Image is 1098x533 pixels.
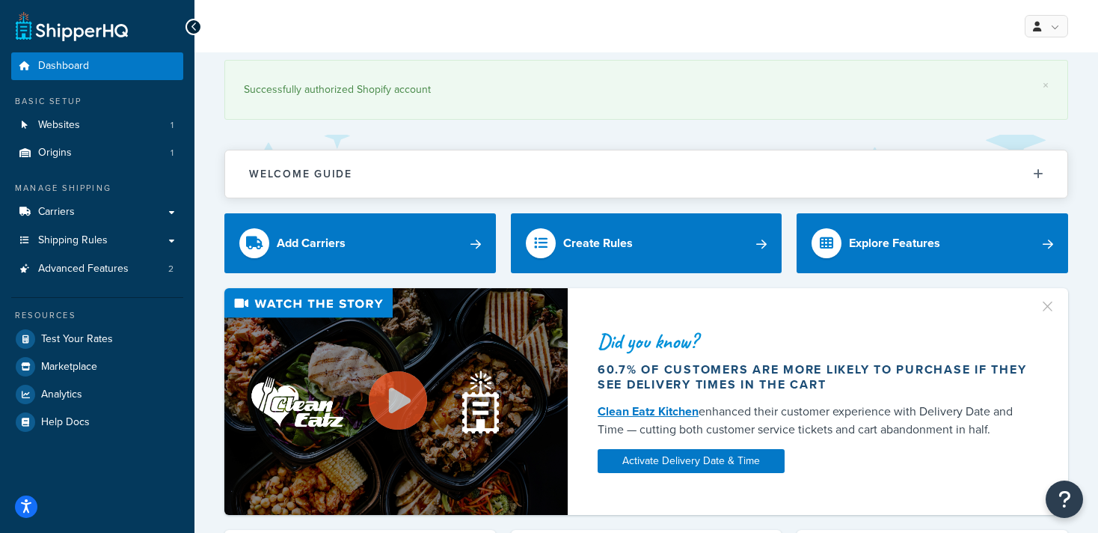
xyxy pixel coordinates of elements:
[41,333,113,346] span: Test Your Rates
[11,255,183,283] li: Advanced Features
[38,234,108,247] span: Shipping Rules
[41,389,82,401] span: Analytics
[171,119,174,132] span: 1
[224,288,568,515] img: Video thumbnail
[11,255,183,283] a: Advanced Features2
[11,309,183,322] div: Resources
[11,381,183,408] a: Analytics
[11,139,183,167] li: Origins
[11,112,183,139] li: Websites
[11,112,183,139] a: Websites1
[38,263,129,275] span: Advanced Features
[224,213,496,273] a: Add Carriers
[11,198,183,226] a: Carriers
[598,403,699,420] a: Clean Eatz Kitchen
[41,361,97,374] span: Marketplace
[38,147,72,159] span: Origins
[797,213,1068,273] a: Explore Features
[249,168,352,180] h2: Welcome Guide
[38,60,89,73] span: Dashboard
[244,79,1049,100] div: Successfully authorized Shopify account
[225,150,1067,198] button: Welcome Guide
[11,52,183,80] a: Dashboard
[277,233,346,254] div: Add Carriers
[1046,481,1083,518] button: Open Resource Center
[11,95,183,108] div: Basic Setup
[11,409,183,436] a: Help Docs
[38,206,75,219] span: Carriers
[11,182,183,195] div: Manage Shipping
[11,139,183,167] a: Origins1
[11,353,183,380] a: Marketplace
[598,449,785,473] a: Activate Delivery Date & Time
[511,213,782,273] a: Create Rules
[563,233,633,254] div: Create Rules
[168,263,174,275] span: 2
[171,147,174,159] span: 1
[598,362,1032,392] div: 60.7% of customers are more likely to purchase if they see delivery times in the cart
[38,119,80,132] span: Websites
[1043,79,1049,91] a: ×
[849,233,940,254] div: Explore Features
[11,227,183,255] a: Shipping Rules
[41,416,90,429] span: Help Docs
[598,331,1032,352] div: Did you know?
[11,326,183,353] a: Test Your Rates
[598,403,1032,439] div: enhanced their customer experience with Delivery Date and Time — cutting both customer service ti...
